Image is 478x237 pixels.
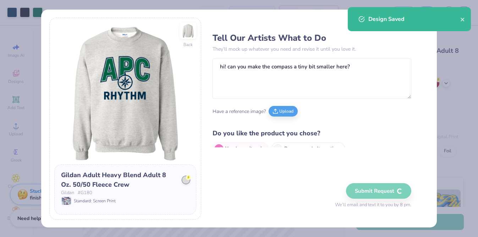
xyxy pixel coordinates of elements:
[62,197,71,205] img: Standard: Screen Print
[213,58,411,99] textarea: hi! can you make the compass a tiny bit smaller here?
[213,108,266,115] span: Have a reference image?
[183,41,193,48] div: Back
[61,170,177,190] div: Gildan Adult Heavy Blend Adult 8 Oz. 50/50 Fleece Crew
[74,198,116,204] span: Standard: Screen Print
[54,23,196,164] img: Front
[213,33,411,43] h3: Tell Our Artists What to Do
[78,190,92,197] span: # G180
[368,15,460,23] div: Design Saved
[213,128,411,139] h4: Do you like the product you chose?
[460,15,465,23] button: close
[335,202,411,209] span: We’ll email and text it to you by 8 pm.
[213,142,268,155] label: Yes, leave it as is
[269,106,298,117] button: Upload
[271,142,345,155] label: Recommend alternatives
[181,24,195,38] img: Back
[213,45,411,53] p: They’ll mock up whatever you need and revise it until you love it.
[61,190,74,197] span: Gildan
